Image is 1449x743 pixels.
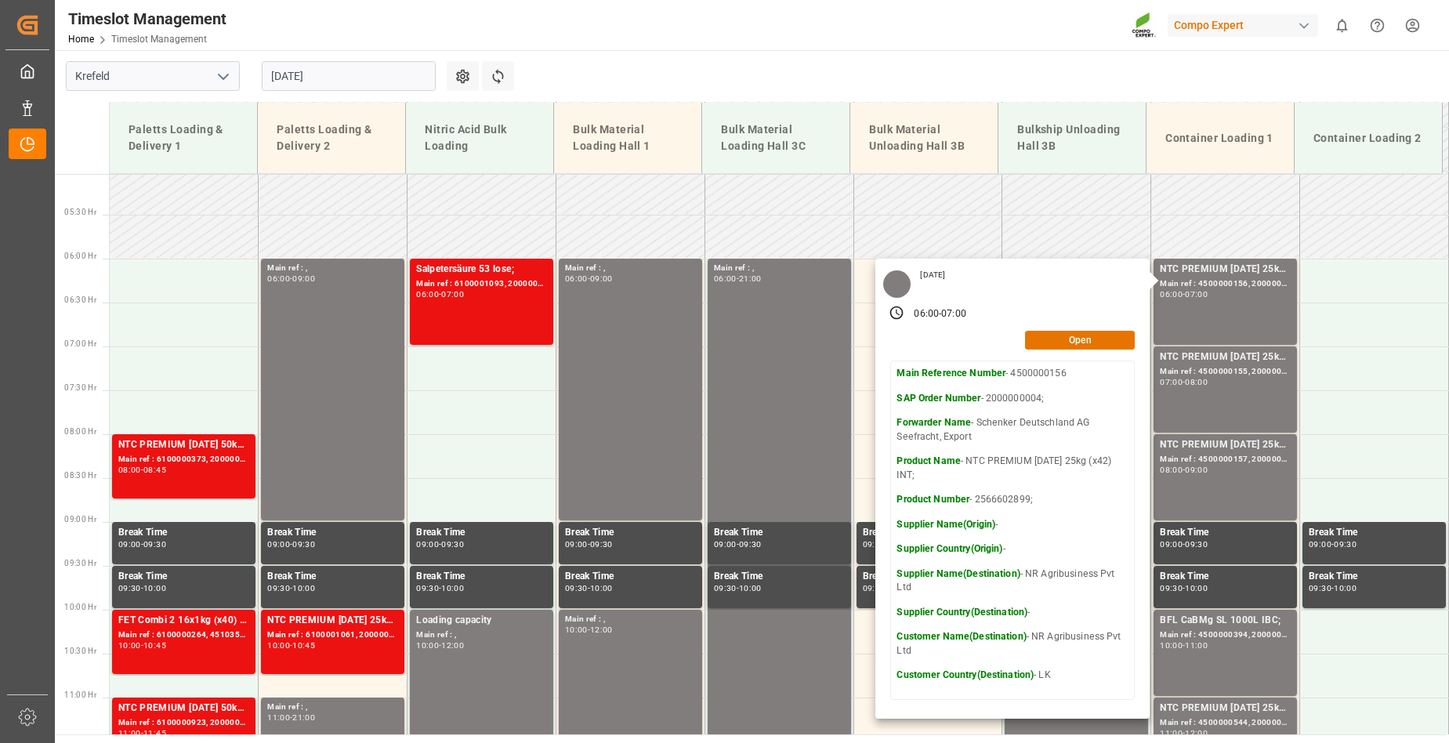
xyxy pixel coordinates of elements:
div: Break Time [1309,569,1440,585]
span: 06:30 Hr [64,295,96,304]
div: 06:00 [714,275,737,282]
div: Main ref : , [267,701,398,714]
div: - [141,466,143,473]
strong: Supplier Name(Destination) [897,568,1020,579]
div: 09:00 [565,541,588,548]
div: 08:00 [1185,379,1208,386]
div: 09:30 [267,585,290,592]
strong: Product Name [897,455,961,466]
span: 10:00 Hr [64,603,96,611]
div: 09:30 [118,585,141,592]
p: - NR Agribusiness Pvt Ltd [897,630,1128,658]
input: DD.MM.YYYY [262,61,436,91]
div: 06:00 [416,291,439,298]
span: 07:30 Hr [64,383,96,392]
strong: Product Number [897,494,969,505]
div: 07:00 [1185,291,1208,298]
a: Home [68,34,94,45]
div: 09:00 [1160,541,1183,548]
div: 09:30 [441,541,464,548]
div: 10:00 [590,585,613,592]
strong: Supplier Country(Destination) [897,607,1027,618]
div: 21:00 [292,714,315,721]
div: Bulk Material Unloading Hall 3B [863,115,985,161]
div: - [1183,379,1185,386]
div: 06:00 [1160,291,1183,298]
div: 09:30 [292,541,315,548]
button: Open [1025,331,1135,350]
div: 10:00 [118,642,141,649]
div: Bulk Material Loading Hall 3C [715,115,837,161]
div: Break Time [863,569,994,585]
div: 11:45 [143,730,166,737]
div: 07:00 [441,291,464,298]
div: Break Time [565,525,696,541]
p: - 2000000004; [897,392,1128,406]
div: 10:00 [1334,585,1357,592]
div: Main ref : 4500000156, 2000000004; [1160,277,1291,291]
div: Main ref : 4500000544, 2000000354; [1160,716,1291,730]
div: - [439,585,441,592]
div: 10:45 [292,642,315,649]
strong: Customer Name(Destination) [897,631,1026,642]
div: Main ref : 4500000155, 2000000004; [1160,365,1291,379]
div: 12:00 [1185,730,1208,737]
p: - 4500000156 [897,367,1128,381]
span: 08:00 Hr [64,427,96,436]
div: Timeslot Management [68,7,226,31]
div: - [588,541,590,548]
p: - [897,518,1128,532]
div: 10:00 [565,626,588,633]
div: 07:00 [941,307,966,321]
strong: Supplier Name(Origin) [897,519,995,530]
div: Break Time [1309,525,1440,541]
div: - [939,307,941,321]
div: Salpetersäure 53 lose; [416,262,547,277]
div: - [439,642,441,649]
div: 09:00 [1185,466,1208,473]
div: Main ref : , [565,262,696,275]
div: 07:00 [1160,379,1183,386]
div: Break Time [714,525,845,541]
div: Main ref : 6100001061, 2000000536; [267,629,398,642]
div: 09:00 [863,541,886,548]
div: - [290,275,292,282]
div: NTC PREMIUM [DATE] 50kg (x25) INT MTO; [118,437,249,453]
div: - [141,541,143,548]
div: Break Time [565,569,696,585]
div: Paletts Loading & Delivery 2 [270,115,393,161]
div: - [290,642,292,649]
div: Break Time [1160,525,1291,541]
div: Main ref : 6100000264, 4510352522; 2000000197; [118,629,249,642]
div: NTC PREMIUM [DATE] 50kg (x25) INT MTO; [118,701,249,716]
div: Main ref : , [565,613,696,626]
div: FET Combi 2 16x1kg (x40) EN MSE;NTC PREMIUM [DATE] 50kg (x25) INT MTO; [118,613,249,629]
div: 08:00 [1160,466,1183,473]
div: 09:00 [292,275,315,282]
span: 06:00 Hr [64,252,96,260]
div: 09:30 [714,585,737,592]
div: NTC PREMIUM [DATE] 25kg (x42) INT; [1160,262,1291,277]
span: 09:30 Hr [64,559,96,567]
div: NTC PREMIUM [DATE] 25kg (x42) INT; [1160,350,1291,365]
div: - [290,541,292,548]
button: Help Center [1360,8,1395,43]
div: - [141,730,143,737]
div: Bulk Material Loading Hall 1 [567,115,689,161]
strong: Forwarder Name [897,417,971,428]
div: 06:00 [267,275,290,282]
div: 09:00 [118,541,141,548]
div: - [1183,541,1185,548]
div: 09:30 [1160,585,1183,592]
div: 12:00 [441,642,464,649]
div: - [1183,466,1185,473]
span: 05:30 Hr [64,208,96,216]
strong: Customer Country(Destination) [897,669,1034,680]
div: 08:00 [118,466,141,473]
p: - LK [897,669,1128,683]
div: - [141,642,143,649]
div: Main ref : 6100000923, 2000000197; [118,716,249,730]
div: Break Time [267,569,398,585]
div: Loading capacity [416,613,547,629]
div: Break Time [267,525,398,541]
